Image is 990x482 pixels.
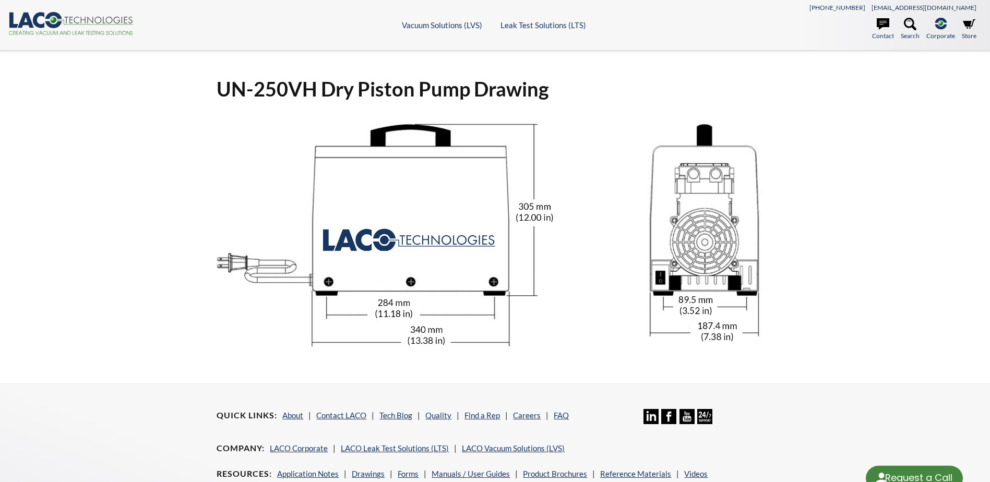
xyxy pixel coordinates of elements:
a: Product Brochures [523,469,587,478]
a: Careers [513,411,541,420]
h1: UN-250VH Dry Piston Pump Drawing [217,76,773,102]
a: [PHONE_NUMBER] [809,4,865,11]
img: 24/7 Support Icon [697,409,712,424]
a: Contact LACO [316,411,366,420]
a: Search [901,18,920,41]
a: Quality [425,411,451,420]
a: Forms [398,469,419,478]
a: [EMAIL_ADDRESS][DOMAIN_NAME] [872,4,976,11]
a: About [282,411,303,420]
a: Contact [872,18,894,41]
a: Videos [684,469,708,478]
a: Tech Blog [379,411,412,420]
a: Vacuum Solutions (LVS) [402,20,482,30]
span: Corporate [926,31,955,41]
a: Drawings [352,469,385,478]
a: Store [962,18,976,41]
a: LACO Corporate [270,443,328,453]
a: 24/7 Support [697,416,712,426]
img: 250V-outline-drawing.jpg [217,122,773,347]
a: Reference Materials [600,469,671,478]
a: Leak Test Solutions (LTS) [500,20,586,30]
a: Find a Rep [464,411,500,420]
a: FAQ [554,411,569,420]
a: LACO Leak Test Solutions (LTS) [341,443,449,453]
h4: Resources [217,468,272,479]
h4: Company [217,443,265,454]
a: Manuals / User Guides [432,469,510,478]
a: LACO Vacuum Solutions (LVS) [462,443,565,453]
h4: Quick Links [217,410,277,421]
a: Application Notes [277,469,339,478]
